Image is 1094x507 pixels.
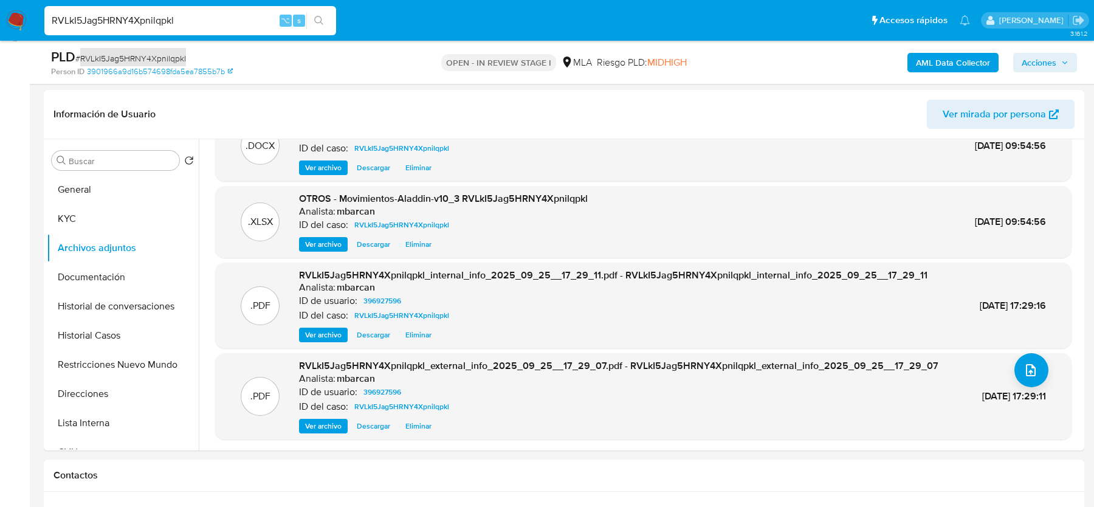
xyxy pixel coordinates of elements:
[975,215,1046,229] span: [DATE] 09:54:56
[53,469,1075,481] h1: Contactos
[69,156,174,167] input: Buscar
[363,385,401,399] span: 396927596
[907,53,999,72] button: AML Data Collector
[337,281,375,294] h6: mbarcan
[975,139,1046,153] span: [DATE] 09:54:56
[47,379,199,409] button: Direcciones
[299,359,938,373] span: RVLkI5Jag5HRNY4Xpnilqpkl_external_info_2025_09_25__17_29_07.pdf - RVLkI5Jag5HRNY4Xpnilqpkl_extern...
[47,409,199,438] button: Lista Interna
[47,292,199,321] button: Historial de conversaciones
[1022,53,1056,72] span: Acciones
[299,160,348,175] button: Ver archivo
[281,15,290,26] span: ⌥
[982,389,1046,403] span: [DATE] 17:29:11
[299,205,335,218] p: Analista:
[47,263,199,292] button: Documentación
[47,233,199,263] button: Archivos adjuntos
[354,308,449,323] span: RVLkI5Jag5HRNY4Xpnilqpkl
[1072,14,1085,27] a: Salir
[250,299,270,312] p: .PDF
[354,218,449,232] span: RVLkI5Jag5HRNY4Xpnilqpkl
[354,141,449,156] span: RVLkI5Jag5HRNY4Xpnilqpkl
[246,139,275,153] p: .DOCX
[351,160,396,175] button: Descargar
[299,386,357,398] p: ID de usuario:
[299,191,588,205] span: OTROS - Movimientos-Aladdin-v10_3 RVLkI5Jag5HRNY4Xpnilqpkl
[53,108,156,120] h1: Información de Usuario
[305,329,342,341] span: Ver archivo
[299,281,335,294] p: Analista:
[1014,353,1048,387] button: upload-file
[405,238,432,250] span: Eliminar
[297,15,301,26] span: s
[561,56,592,69] div: MLA
[927,100,1075,129] button: Ver mirada por persona
[57,156,66,165] button: Buscar
[299,328,348,342] button: Ver archivo
[349,141,454,156] a: RVLkI5Jag5HRNY4Xpnilqpkl
[359,385,406,399] a: 396927596
[299,401,348,413] p: ID del caso:
[47,204,199,233] button: KYC
[248,215,273,229] p: .XLSX
[305,162,342,174] span: Ver archivo
[349,399,454,414] a: RVLkI5Jag5HRNY4Xpnilqpkl
[184,156,194,169] button: Volver al orden por defecto
[250,390,270,403] p: .PDF
[299,373,335,385] p: Analista:
[405,420,432,432] span: Eliminar
[405,329,432,341] span: Eliminar
[299,237,348,252] button: Ver archivo
[306,12,331,29] button: search-icon
[999,15,1068,26] p: magali.barcan@mercadolibre.com
[337,205,375,218] h6: mbarcan
[363,294,401,308] span: 396927596
[44,13,336,29] input: Buscar usuario o caso...
[597,56,687,69] span: Riesgo PLD:
[349,308,454,323] a: RVLkI5Jag5HRNY4Xpnilqpkl
[299,295,357,307] p: ID de usuario:
[305,238,342,250] span: Ver archivo
[916,53,990,72] b: AML Data Collector
[960,15,970,26] a: Notificaciones
[399,237,438,252] button: Eliminar
[357,238,390,250] span: Descargar
[349,218,454,232] a: RVLkI5Jag5HRNY4Xpnilqpkl
[441,54,556,71] p: OPEN - IN REVIEW STAGE I
[405,162,432,174] span: Eliminar
[351,237,396,252] button: Descargar
[299,419,348,433] button: Ver archivo
[357,420,390,432] span: Descargar
[47,321,199,350] button: Historial Casos
[47,438,199,467] button: CVU
[357,329,390,341] span: Descargar
[351,328,396,342] button: Descargar
[299,219,348,231] p: ID del caso:
[299,309,348,322] p: ID del caso:
[879,14,948,27] span: Accesos rápidos
[47,175,199,204] button: General
[299,268,927,282] span: RVLkI5Jag5HRNY4Xpnilqpkl_internal_info_2025_09_25__17_29_11.pdf - RVLkI5Jag5HRNY4Xpnilqpkl_intern...
[359,294,406,308] a: 396927596
[399,328,438,342] button: Eliminar
[399,419,438,433] button: Eliminar
[354,399,449,414] span: RVLkI5Jag5HRNY4Xpnilqpkl
[399,160,438,175] button: Eliminar
[87,66,233,77] a: 3901966a9d16b574698fda5ea7855b7b
[47,350,199,379] button: Restricciones Nuevo Mundo
[337,373,375,385] h6: mbarcan
[351,419,396,433] button: Descargar
[943,100,1046,129] span: Ver mirada por persona
[1070,29,1088,38] span: 3.161.2
[1013,53,1077,72] button: Acciones
[51,47,75,66] b: PLD
[357,162,390,174] span: Descargar
[647,55,687,69] span: MIDHIGH
[299,142,348,154] p: ID del caso:
[75,52,186,64] span: # RVLkI5Jag5HRNY4Xpnilqpkl
[51,66,84,77] b: Person ID
[305,420,342,432] span: Ver archivo
[980,298,1046,312] span: [DATE] 17:29:16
